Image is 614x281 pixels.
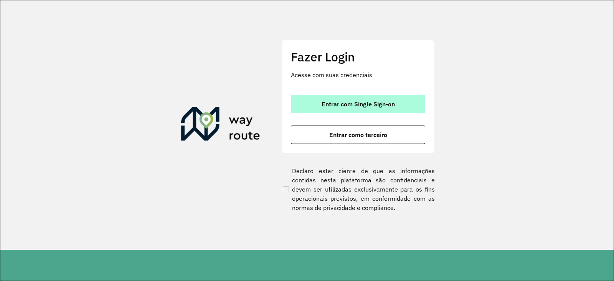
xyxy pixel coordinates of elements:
button: button [291,95,425,113]
span: Entrar como terceiro [329,132,387,138]
button: button [291,126,425,144]
img: Roteirizador AmbevTech [181,107,260,144]
label: Declaro estar ciente de que as informações contidas nesta plataforma são confidenciais e devem se... [281,166,435,212]
h2: Fazer Login [291,50,425,64]
span: Entrar com Single Sign-on [322,101,395,107]
p: Acesse com suas credenciais [291,70,425,79]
